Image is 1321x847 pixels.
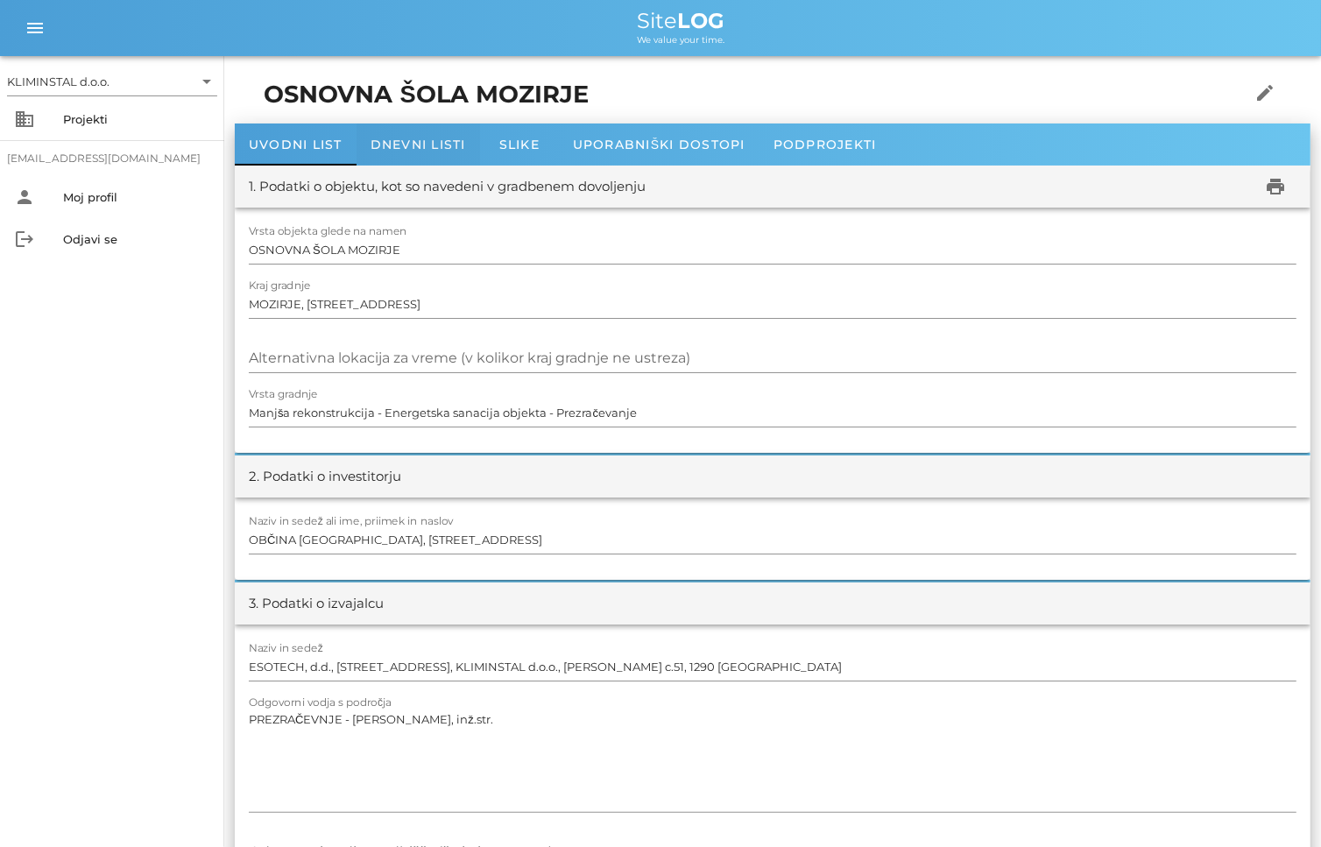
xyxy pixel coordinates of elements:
[249,225,407,238] label: Vrsta objekta glede na namen
[63,112,210,126] div: Projekti
[14,109,35,130] i: business
[249,642,323,655] label: Naziv in sedež
[196,71,217,92] i: arrow_drop_down
[249,137,343,152] span: Uvodni list
[249,177,646,197] div: 1. Podatki o objektu, kot so navedeni v gradbenem dovoljenju
[249,279,311,293] label: Kraj gradnje
[249,388,318,401] label: Vrsta gradnje
[1072,658,1321,847] iframe: Chat Widget
[1072,658,1321,847] div: Pripomoček za klepet
[63,232,210,246] div: Odjavi se
[249,696,392,709] label: Odgovorni vodja s področja
[14,187,35,208] i: person
[499,137,540,152] span: Slike
[1255,82,1276,103] i: edit
[63,190,210,204] div: Moj profil
[14,229,35,250] i: logout
[265,77,1197,113] h1: OSNOVNA ŠOLA MOZIRJE
[25,18,46,39] i: menu
[573,137,745,152] span: Uporabniški dostopi
[371,137,466,152] span: Dnevni listi
[637,8,724,33] span: Site
[7,74,109,89] div: KLIMINSTAL d.o.o.
[1265,176,1286,197] i: print
[249,594,384,614] div: 3. Podatki o izvajalcu
[677,8,724,33] b: LOG
[249,515,454,528] label: Naziv in sedež ali ime, priimek in naslov
[249,467,401,487] div: 2. Podatki o investitorju
[637,34,724,46] span: We value your time.
[7,67,217,95] div: KLIMINSTAL d.o.o.
[774,137,877,152] span: Podprojekti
